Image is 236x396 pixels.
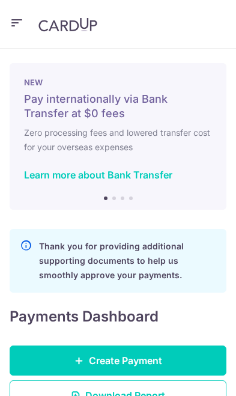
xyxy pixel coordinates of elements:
p: NEW [24,78,212,87]
img: CardUp [38,17,97,32]
span: Create Payment [89,353,162,368]
h4: Payments Dashboard [10,307,159,326]
a: Learn more about Bank Transfer [24,169,172,181]
h5: Pay internationally via Bank Transfer at $0 fees [24,92,212,121]
p: Thank you for providing additional supporting documents to help us smoothly approve your payments. [39,239,216,282]
h6: Zero processing fees and lowered transfer cost for your overseas expenses [24,126,212,154]
a: Create Payment [10,346,226,376]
